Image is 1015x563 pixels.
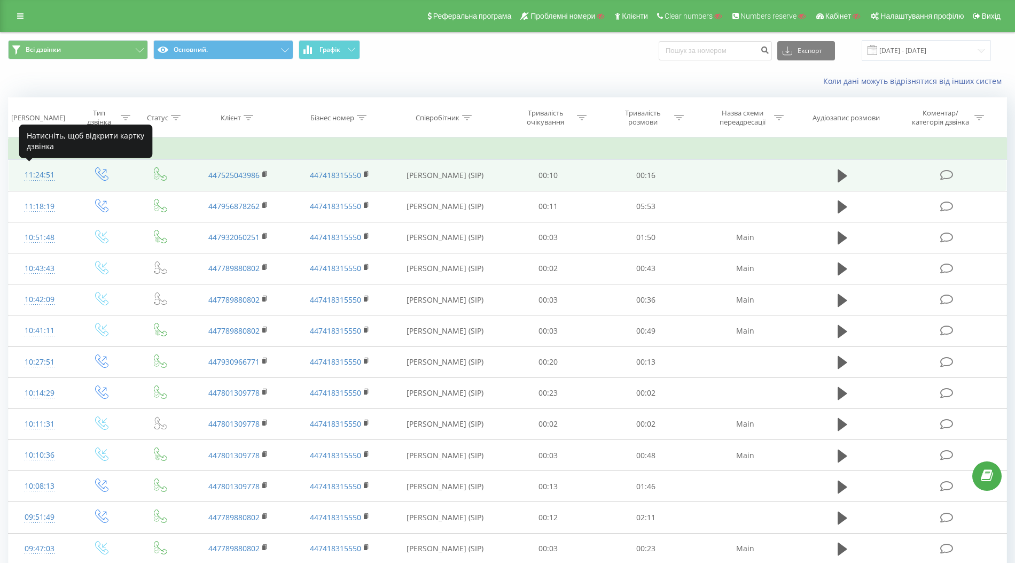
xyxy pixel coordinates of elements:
a: 447801309778 [208,419,260,429]
td: Сьогодні [9,138,1007,160]
div: 09:47:03 [19,538,60,559]
div: Коментар/категорія дзвінка [909,109,972,127]
a: 447418315550 [310,543,361,553]
td: [PERSON_NAME] (SIP) [391,440,499,471]
a: 447789880802 [208,263,260,273]
div: Співробітник [416,113,459,122]
span: Клієнти [622,12,648,20]
div: Натисніть, щоб відкрити картку дзвінка [19,124,153,158]
td: 00:48 [597,440,694,471]
a: 447418315550 [310,419,361,429]
a: 447801309778 [208,388,260,398]
div: [PERSON_NAME] [11,113,65,122]
td: 00:12 [499,502,597,533]
span: Налаштування профілю [880,12,964,20]
a: 447801309778 [208,481,260,491]
a: 447801309778 [208,450,260,460]
span: Вихід [982,12,1001,20]
a: 447789880802 [208,326,260,336]
div: 10:11:31 [19,414,60,435]
a: 447418315550 [310,481,361,491]
span: Numbers reserve [740,12,797,20]
td: 00:23 [499,377,597,408]
div: 10:27:51 [19,352,60,373]
button: Всі дзвінки [8,40,148,59]
td: 00:43 [597,253,694,284]
td: [PERSON_NAME] (SIP) [391,253,499,284]
td: 00:13 [597,346,694,377]
td: 00:49 [597,315,694,346]
td: 00:03 [499,440,597,471]
a: 447418315550 [310,295,361,305]
div: Бізнес номер [310,113,354,122]
a: 447525043986 [208,170,260,180]
td: Main [694,440,796,471]
a: 447789880802 [208,295,260,305]
a: 447418315550 [310,232,361,242]
a: 447418315550 [310,450,361,460]
span: Реферальна програма [433,12,512,20]
div: 10:43:43 [19,258,60,279]
td: 01:46 [597,471,694,502]
a: 447789880802 [208,543,260,553]
td: 00:02 [499,408,597,439]
div: Статус [147,113,168,122]
td: 00:11 [499,191,597,222]
td: Main [694,222,796,253]
div: Клієнт [221,113,241,122]
td: 00:02 [499,253,597,284]
td: [PERSON_NAME] (SIP) [391,377,499,408]
td: 00:02 [597,377,694,408]
td: 00:03 [499,222,597,253]
div: 11:18:19 [19,196,60,217]
span: Графік [319,46,340,53]
td: 01:50 [597,222,694,253]
button: Експорт [777,41,835,60]
div: 10:42:09 [19,289,60,310]
td: [PERSON_NAME] (SIP) [391,222,499,253]
td: [PERSON_NAME] (SIP) [391,160,499,191]
td: [PERSON_NAME] (SIP) [391,346,499,377]
div: 10:14:29 [19,383,60,404]
a: 447418315550 [310,357,361,367]
td: 02:11 [597,502,694,533]
td: 00:03 [499,315,597,346]
a: 447956878262 [208,201,260,211]
td: 05:53 [597,191,694,222]
a: 447418315550 [310,388,361,398]
button: Графік [299,40,360,59]
input: Пошук за номером [659,41,772,60]
div: 10:10:36 [19,445,60,466]
div: 10:51:48 [19,227,60,248]
a: 447418315550 [310,170,361,180]
a: Коли дані можуть відрізнятися вiд інших систем [823,76,1007,86]
td: 00:36 [597,284,694,315]
a: 447418315550 [310,512,361,522]
td: [PERSON_NAME] (SIP) [391,502,499,533]
td: 00:13 [499,471,597,502]
a: 447930966771 [208,357,260,367]
div: 11:24:51 [19,165,60,186]
td: Main [694,315,796,346]
td: [PERSON_NAME] (SIP) [391,471,499,502]
td: Main [694,408,796,439]
span: Всі дзвінки [26,45,61,54]
td: 00:10 [499,160,597,191]
button: Основний. [153,40,293,59]
a: 447789880802 [208,512,260,522]
td: 00:03 [499,284,597,315]
td: [PERSON_NAME] (SIP) [391,408,499,439]
span: Кабінет [825,12,852,20]
td: [PERSON_NAME] (SIP) [391,191,499,222]
a: 447932060251 [208,232,260,242]
td: 00:20 [499,346,597,377]
td: [PERSON_NAME] (SIP) [391,315,499,346]
div: 10:08:13 [19,476,60,497]
div: Назва схеми переадресації [714,109,771,127]
td: Main [694,253,796,284]
td: 00:02 [597,408,694,439]
div: Тип дзвінка [80,109,118,127]
a: 447418315550 [310,201,361,211]
a: 447418315550 [310,263,361,273]
span: Проблемні номери [530,12,595,20]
